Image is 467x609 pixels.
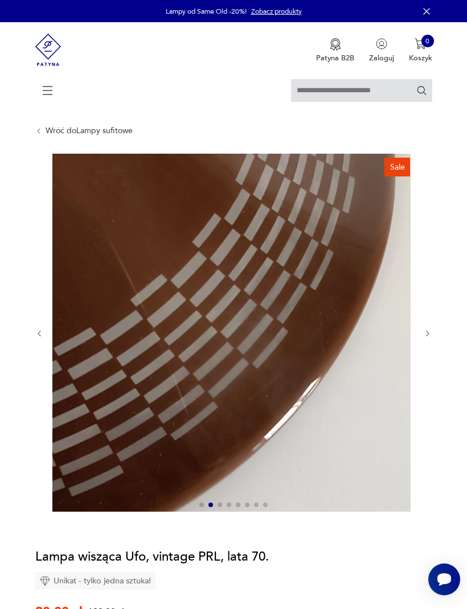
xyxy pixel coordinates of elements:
img: Ikona koszyka [415,38,426,50]
img: Zdjęcie produktu Lampa wisząca Ufo, vintage PRL, lata 70. [52,154,411,512]
p: Zaloguj [369,53,394,63]
iframe: Smartsupp widget button [428,563,460,595]
p: Patyna B2B [316,53,354,63]
a: Ikona medaluPatyna B2B [316,38,354,63]
div: 0 [421,35,434,47]
img: Ikona medalu [330,38,341,51]
div: Sale [384,158,410,177]
button: Patyna B2B [316,38,354,63]
button: Zaloguj [369,38,394,63]
p: Koszyk [409,53,432,63]
button: Szukaj [416,85,427,96]
h1: Lampa wisząca Ufo, vintage PRL, lata 70. [35,548,269,565]
button: 0Koszyk [409,38,432,63]
a: Wróć doLampy sufitowe [46,126,133,135]
img: Patyna - sklep z meblami i dekoracjami vintage [35,22,62,77]
img: Ikonka użytkownika [376,38,387,50]
img: Ikona diamentu [40,576,50,586]
a: Zobacz produkty [251,7,302,16]
div: Unikat - tylko jedna sztuka! [35,572,155,590]
p: Lampy od Same Old -20%! [166,7,247,16]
